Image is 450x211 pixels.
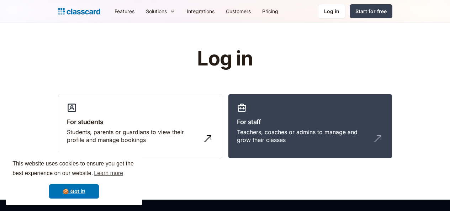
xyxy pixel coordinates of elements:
a: For studentsStudents, parents or guardians to view their profile and manage bookings [58,94,222,159]
a: dismiss cookie message [49,184,99,199]
div: cookieconsent [6,153,142,205]
a: Log in [318,4,345,19]
div: Solutions [146,7,167,15]
a: Pricing [256,3,284,19]
span: This website uses cookies to ensure you get the best experience on our website. [12,159,136,179]
div: Start for free [355,7,387,15]
a: Customers [220,3,256,19]
h3: For students [67,117,213,127]
a: Logo [58,6,100,16]
a: learn more about cookies [93,168,124,179]
div: Log in [324,7,339,15]
div: Teachers, coaches or admins to manage and grow their classes [237,128,369,144]
a: For staffTeachers, coaches or admins to manage and grow their classes [228,94,392,159]
a: Start for free [350,4,392,18]
a: Integrations [181,3,220,19]
h3: For staff [237,117,383,127]
div: Solutions [140,3,181,19]
a: Features [109,3,140,19]
h1: Log in [112,48,338,70]
div: Students, parents or guardians to view their profile and manage bookings [67,128,199,144]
